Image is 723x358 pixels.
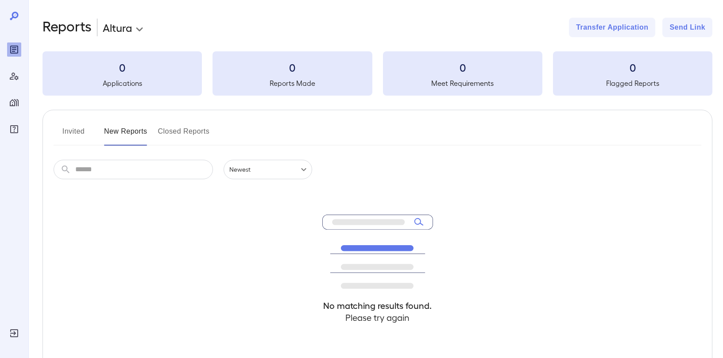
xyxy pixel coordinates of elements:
h3: 0 [213,60,372,74]
h4: Please try again [322,312,433,323]
p: Altura [103,20,132,35]
button: Closed Reports [158,124,210,146]
h3: 0 [383,60,542,74]
div: Log Out [7,326,21,340]
button: Invited [54,124,93,146]
h2: Reports [43,18,92,37]
h5: Meet Requirements [383,78,542,89]
button: New Reports [104,124,147,146]
h5: Applications [43,78,202,89]
h5: Reports Made [213,78,372,89]
h4: No matching results found. [322,300,433,312]
h3: 0 [553,60,712,74]
div: Reports [7,42,21,57]
div: Newest [224,160,312,179]
div: FAQ [7,122,21,136]
button: Send Link [662,18,712,37]
div: Manage Properties [7,96,21,110]
h3: 0 [43,60,202,74]
button: Transfer Application [569,18,655,37]
summary: 0Applications0Reports Made0Meet Requirements0Flagged Reports [43,51,712,96]
div: Manage Users [7,69,21,83]
h5: Flagged Reports [553,78,712,89]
